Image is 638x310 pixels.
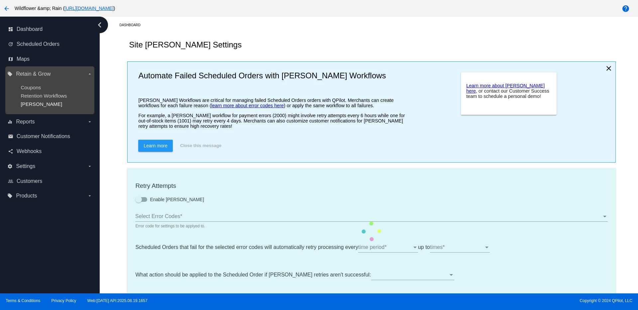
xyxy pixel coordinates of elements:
i: equalizer [7,119,13,124]
i: settings [7,164,13,169]
a: Learn more [138,140,173,152]
span: , or contact our Customer Success team to schedule a personal demo! [466,88,549,99]
i: arrow_drop_down [87,193,92,198]
a: Privacy Policy [52,298,76,303]
span: Learn more [144,143,167,148]
span: Retain & Grow [16,71,51,77]
a: Coupons [21,85,41,90]
i: local_offer [7,193,13,198]
span: Scheduled Orders [17,41,59,47]
a: [PERSON_NAME] [21,101,62,107]
i: local_offer [7,71,13,77]
a: [URL][DOMAIN_NAME] [64,6,114,11]
span: Dashboard [17,26,43,32]
i: map [8,56,13,62]
span: Settings [16,163,35,169]
i: update [8,41,13,47]
a: learn more about error codes here [211,103,284,108]
i: share [8,149,13,154]
i: arrow_drop_down [87,164,92,169]
a: Retention Workflows [21,93,67,99]
span: Wildflower &amp; Rain ( ) [15,6,115,11]
h2: Site [PERSON_NAME] Settings [129,40,242,49]
i: chevron_left [94,20,105,30]
a: people_outline Customers [8,176,92,187]
i: arrow_drop_down [87,71,92,77]
a: map Maps [8,54,92,64]
span: Customers [17,178,42,184]
i: arrow_drop_down [87,119,92,124]
p: [PERSON_NAME] Workflows are critical for managing failed Scheduled Orders orders with QPilot. Mer... [138,98,407,108]
button: Close this message [178,140,223,152]
span: Copyright © 2024 QPilot, LLC [325,298,632,303]
a: email Customer Notifications [8,131,92,142]
span: Webhooks [17,148,42,154]
span: Reports [16,119,35,125]
a: update Scheduled Orders [8,39,92,49]
span: Products [16,193,37,199]
i: dashboard [8,27,13,32]
mat-icon: help [622,5,630,13]
a: share Webhooks [8,146,92,157]
i: people_outline [8,179,13,184]
span: Customer Notifications [17,133,70,139]
a: Terms & Conditions [6,298,40,303]
mat-icon: close [605,64,613,72]
mat-icon: arrow_back [3,5,11,13]
a: Web:[DATE] API:2025.08.19.1657 [87,298,148,303]
a: Learn more about [PERSON_NAME] here [466,83,545,94]
h2: Automate Failed Scheduled Orders with [PERSON_NAME] Workflows [138,71,407,80]
a: Dashboard [119,20,146,30]
i: email [8,134,13,139]
a: dashboard Dashboard [8,24,92,35]
p: For example, a [PERSON_NAME] workflow for payment errors (2000) might involve retry attempts ever... [138,113,407,129]
span: Maps [17,56,30,62]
